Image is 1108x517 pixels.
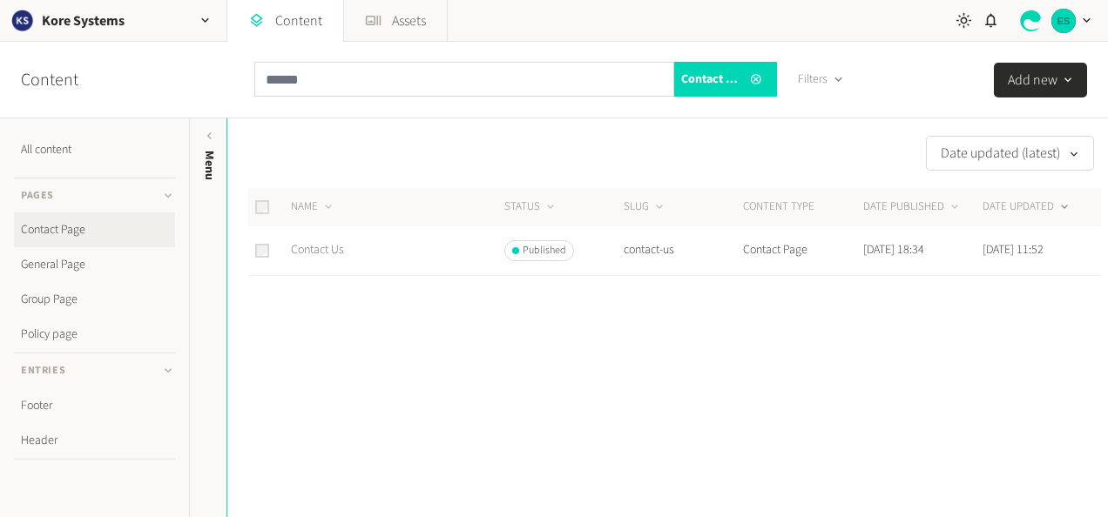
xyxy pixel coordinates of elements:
h2: Kore Systems [42,10,125,31]
button: STATUS [504,198,557,216]
td: Contact Page [742,226,861,275]
span: Pages [21,188,54,204]
time: [DATE] 18:34 [863,241,924,258]
span: Contact Page [681,70,742,89]
td: contact-us [623,226,742,275]
span: Published [523,243,566,258]
span: Filters [798,70,828,89]
button: SLUG [624,198,666,216]
span: Menu [200,151,219,180]
time: [DATE] 11:52 [983,241,1044,258]
a: Header [14,423,175,458]
button: DATE UPDATED [983,198,1071,216]
img: Kore Systems [10,9,35,33]
button: Add new [994,63,1087,97]
a: Policy page [14,317,175,352]
a: Contact Us [291,241,344,258]
h2: Content [21,67,118,93]
button: DATE PUBLISHED [863,198,962,216]
button: Date updated (latest) [926,136,1094,171]
a: Group Page [14,282,175,317]
a: General Page [14,247,175,282]
a: Contact Page [14,212,175,247]
img: Emily Sardo [1051,9,1076,33]
th: CONTENT TYPE [742,188,861,226]
button: NAME [291,198,335,216]
a: Footer [14,388,175,423]
button: Filters [784,62,858,97]
a: All content [14,132,175,167]
span: Entries [21,363,65,379]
